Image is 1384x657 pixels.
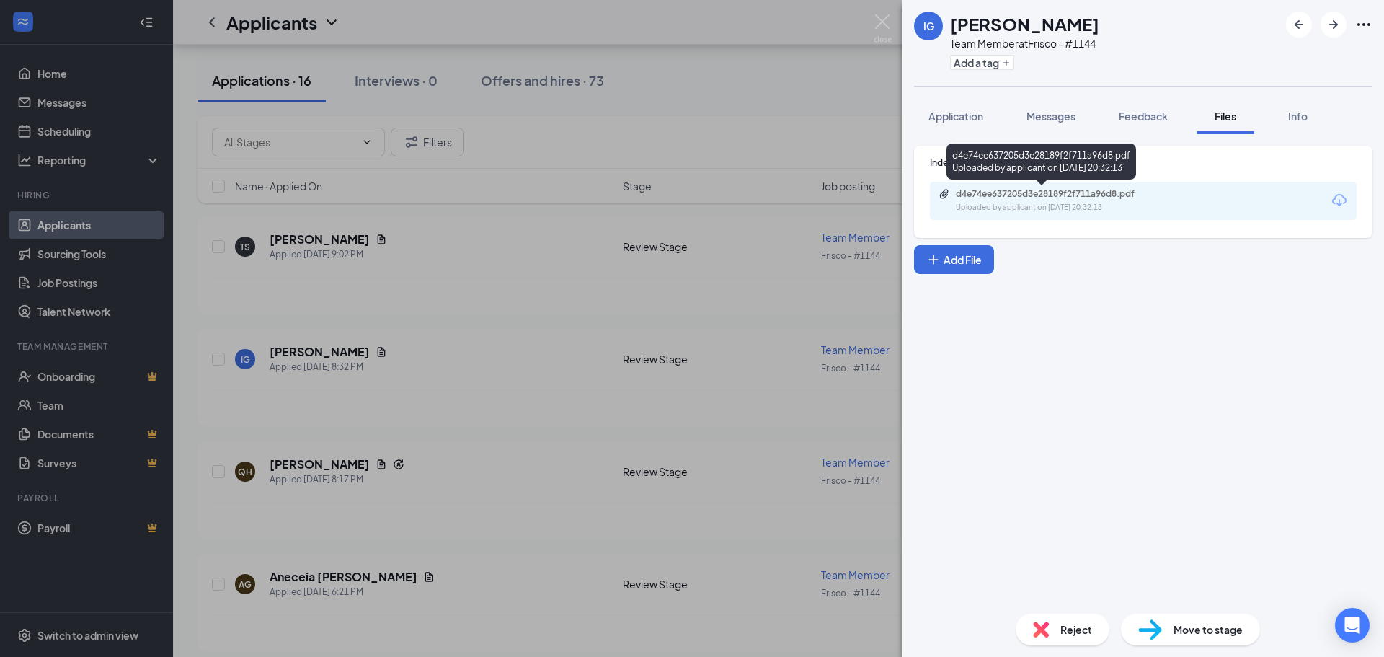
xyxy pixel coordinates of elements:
button: Add FilePlus [914,245,994,274]
button: ArrowRight [1321,12,1347,38]
div: Team Member at Frisco - #1144 [950,36,1099,50]
div: Indeed Resume [930,156,1357,169]
svg: Paperclip [939,188,950,200]
svg: Plus [926,252,941,267]
div: d4e74ee637205d3e28189f2f711a96d8.pdf [956,188,1158,200]
button: ArrowLeftNew [1286,12,1312,38]
h1: [PERSON_NAME] [950,12,1099,36]
svg: Plus [1002,58,1011,67]
div: d4e74ee637205d3e28189f2f711a96d8.pdf Uploaded by applicant on [DATE] 20:32:13 [946,144,1136,180]
div: Open Intercom Messenger [1335,608,1370,643]
svg: ArrowLeftNew [1290,16,1308,33]
span: Move to stage [1174,622,1243,638]
div: Uploaded by applicant on [DATE] 20:32:13 [956,202,1172,213]
span: Info [1288,110,1308,123]
button: PlusAdd a tag [950,55,1014,70]
svg: ArrowRight [1325,16,1342,33]
span: Feedback [1119,110,1168,123]
svg: Download [1331,192,1348,209]
span: Files [1215,110,1236,123]
span: Application [928,110,983,123]
span: Messages [1026,110,1075,123]
svg: Ellipses [1355,16,1372,33]
span: Reject [1060,622,1092,638]
a: Paperclipd4e74ee637205d3e28189f2f711a96d8.pdfUploaded by applicant on [DATE] 20:32:13 [939,188,1172,213]
div: IG [923,19,934,33]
